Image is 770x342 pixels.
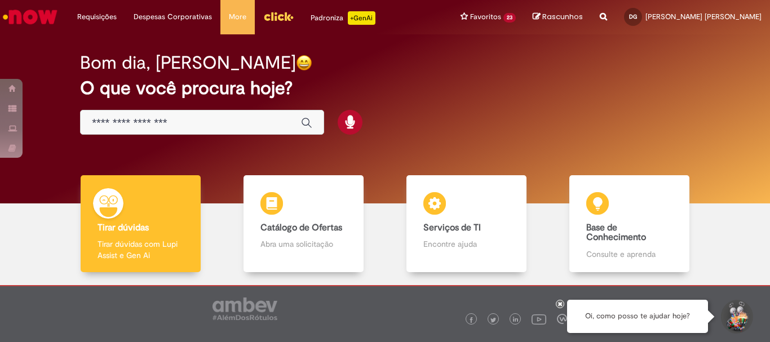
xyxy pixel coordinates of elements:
[468,317,474,323] img: logo_footer_facebook.png
[311,11,375,25] div: Padroniza
[533,12,583,23] a: Rascunhos
[98,238,183,261] p: Tirar dúvidas com Lupi Assist e Gen Ai
[348,11,375,25] p: +GenAi
[423,238,509,250] p: Encontre ajuda
[645,12,762,21] span: [PERSON_NAME] [PERSON_NAME]
[557,314,567,324] img: logo_footer_workplace.png
[134,11,212,23] span: Despesas Corporativas
[296,55,312,71] img: happy-face.png
[548,175,711,273] a: Base de Conhecimento Consulte e aprenda
[385,175,548,273] a: Serviços de TI Encontre ajuda
[423,222,481,233] b: Serviços de TI
[490,317,496,323] img: logo_footer_twitter.png
[263,8,294,25] img: click_logo_yellow_360x200.png
[513,317,519,323] img: logo_footer_linkedin.png
[80,78,690,98] h2: O que você procura hoje?
[567,300,708,333] div: Oi, como posso te ajudar hoje?
[80,53,296,73] h2: Bom dia, [PERSON_NAME]
[629,13,637,20] span: DG
[222,175,385,273] a: Catálogo de Ofertas Abra uma solicitação
[586,222,646,243] b: Base de Conhecimento
[98,222,149,233] b: Tirar dúvidas
[470,11,501,23] span: Favoritos
[260,222,342,233] b: Catálogo de Ofertas
[532,312,546,326] img: logo_footer_youtube.png
[719,300,753,334] button: Iniciar Conversa de Suporte
[542,11,583,22] span: Rascunhos
[59,175,222,273] a: Tirar dúvidas Tirar dúvidas com Lupi Assist e Gen Ai
[213,297,277,320] img: logo_footer_ambev_rotulo_gray.png
[1,6,59,28] img: ServiceNow
[586,248,672,260] p: Consulte e aprenda
[503,13,516,23] span: 23
[260,238,346,250] p: Abra uma solicitação
[77,11,117,23] span: Requisições
[229,11,246,23] span: More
